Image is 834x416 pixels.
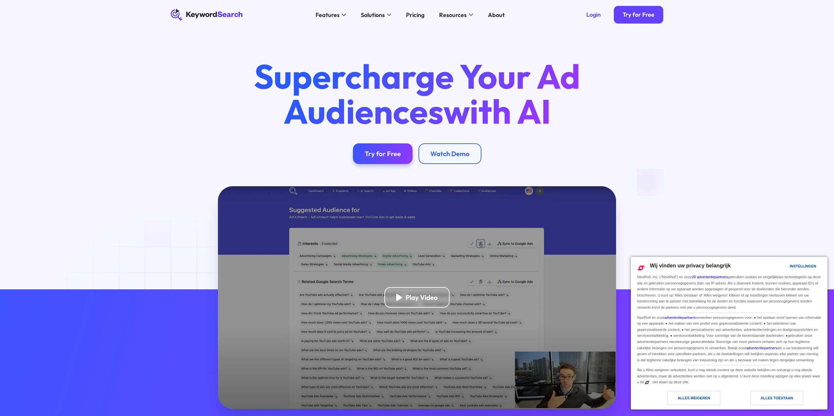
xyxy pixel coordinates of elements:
a: open lightbox [218,186,616,409]
a: Pricing [402,9,429,21]
div: NextRoll, Inc. ("NextRoll") en onze gebruiken cookies en vergelijkbare technologieën op deze site... [636,273,823,311]
a: About [484,9,509,21]
div: Features [316,10,339,19]
div: Try for Free [623,11,654,19]
div: Als u Alles weigeren selecteert, kunt u nog steeds content op deze website bekijken en ontvangt u... [636,365,823,386]
h1: Supercharge Your Ad Audiences [240,59,594,129]
div: Instellingen [790,262,816,270]
a: Alles weigeren [635,391,729,408]
span: Wij vinden uw privacy belangrijk [650,263,731,268]
a: Alles toestaan [729,391,824,408]
div: Pricing [406,10,424,19]
span: with AI [443,90,551,133]
div: Solutions [361,10,385,19]
a: Instellingen [778,261,794,273]
div: NextRoll en onze verwerken persoonsgegevens voor: ● het opslaan en/of openen van informatie op ee... [636,313,823,364]
a: advertentiepartners [746,346,777,350]
a: 20 advertentiepartners [692,275,728,279]
div: Watch Demo [430,150,470,158]
a: Try for Free [353,143,413,164]
div: Try for Free [365,150,401,158]
a: Try for Free [614,6,663,24]
div: Alles weigeren [678,394,710,402]
div: Alles toestaan [761,394,793,402]
div: Login [586,11,601,19]
div: Play Video [406,293,438,301]
a: Login [577,6,610,24]
a: advertentiepartners [665,316,696,319]
div: About [488,10,505,19]
div: Resources [439,10,467,19]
